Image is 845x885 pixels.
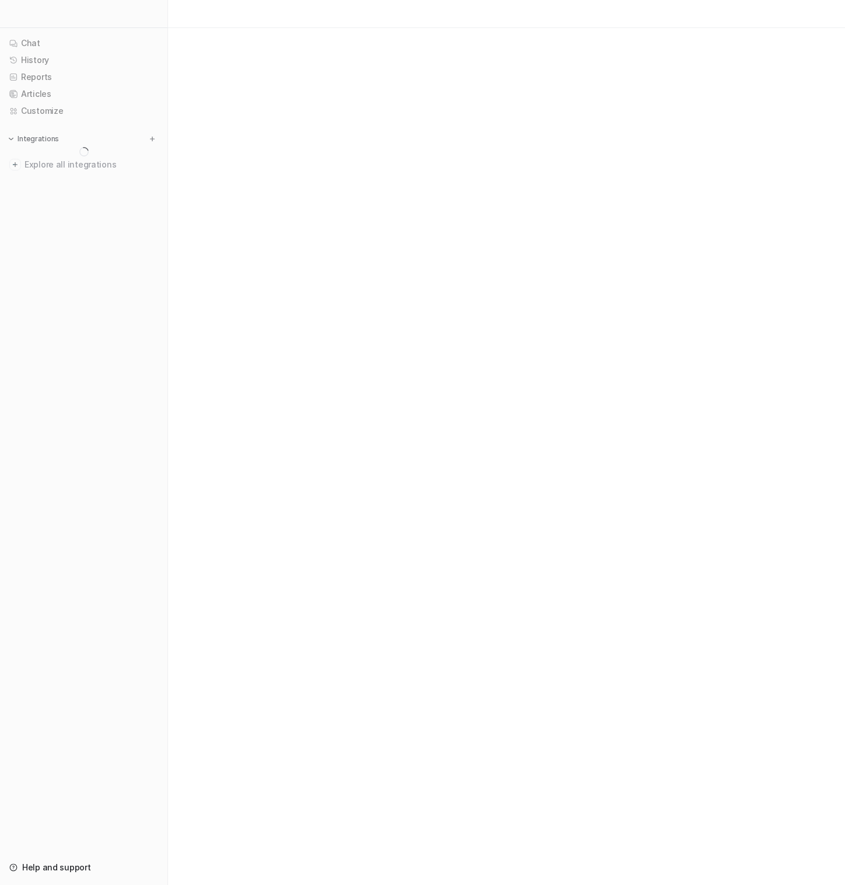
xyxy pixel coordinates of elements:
[5,86,163,102] a: Articles
[5,859,163,876] a: Help and support
[7,135,15,143] img: expand menu
[18,134,59,144] p: Integrations
[5,52,163,68] a: History
[25,155,158,174] span: Explore all integrations
[5,69,163,85] a: Reports
[5,156,163,173] a: Explore all integrations
[5,103,163,119] a: Customize
[5,35,163,51] a: Chat
[9,159,21,170] img: explore all integrations
[5,133,62,145] button: Integrations
[148,135,156,143] img: menu_add.svg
